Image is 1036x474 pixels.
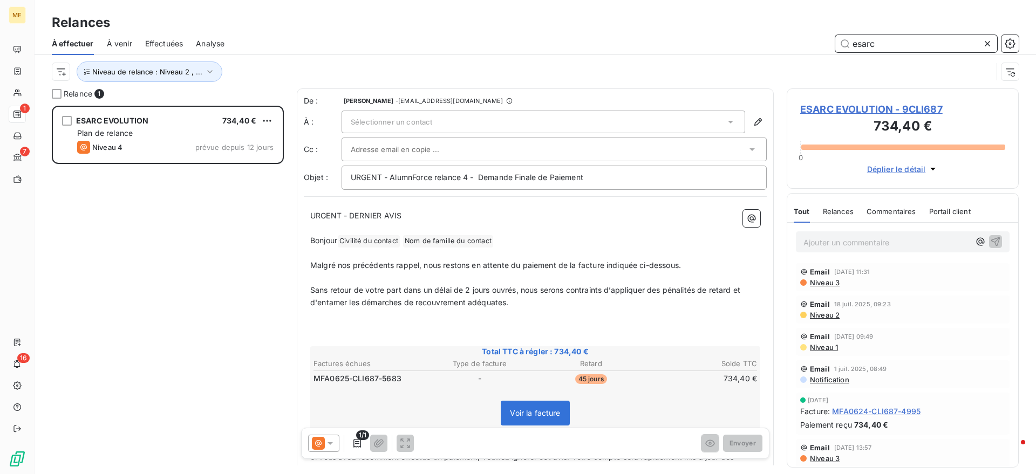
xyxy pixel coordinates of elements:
[356,430,369,440] span: 1/1
[92,67,202,76] span: Niveau de relance : Niveau 2 , ...
[800,419,852,430] span: Paiement reçu
[723,435,762,452] button: Envoyer
[304,144,342,155] label: Cc :
[77,61,222,82] button: Niveau de relance : Niveau 2 , ...
[809,278,840,287] span: Niveau 3
[834,444,872,451] span: [DATE] 13:57
[809,311,840,319] span: Niveau 2
[800,102,1005,116] span: ESARC EVOLUTION - 9CLI687
[575,374,607,384] span: 45 jours
[854,419,888,430] span: 734,40 €
[867,163,926,175] span: Déplier le détail
[834,301,891,307] span: 18 juil. 2025, 09:23
[351,173,583,182] span: URGENT - AlumnForce relance 4 - Demande Finale de Paiement
[94,89,104,99] span: 1
[344,98,393,104] span: [PERSON_NAME]
[403,235,493,248] span: Nom de famille du contact
[351,141,467,157] input: Adresse email en copie ...
[195,143,274,152] span: prévue depuis 12 jours
[835,35,997,52] input: Rechercher
[313,358,424,369] th: Factures échues
[222,116,256,125] span: 734,40 €
[810,443,830,452] span: Email
[425,358,535,369] th: Type de facture
[304,95,342,106] span: De :
[304,116,342,127] label: À :
[20,104,30,113] span: 1
[794,207,810,216] span: Tout
[9,149,25,166] a: 7
[351,118,432,126] span: Sélectionner un contact
[17,353,30,363] span: 16
[9,106,25,123] a: 1
[52,106,284,474] div: grid
[647,373,758,384] td: 734,40 €
[809,375,849,384] span: Notification
[834,366,887,372] span: 1 juil. 2025, 08:49
[107,38,132,49] span: À venir
[832,406,921,417] span: MFA0624-CLI687-4995
[799,153,803,162] span: 0
[304,173,328,182] span: Objet :
[9,6,26,24] div: ME
[864,163,942,175] button: Déplier le détail
[52,38,94,49] span: À effectuer
[809,343,838,352] span: Niveau 1
[834,333,874,340] span: [DATE] 09:49
[823,207,854,216] span: Relances
[810,365,830,373] span: Email
[647,358,758,369] th: Solde TTC
[536,358,646,369] th: Retard
[77,128,133,138] span: Plan de relance
[310,211,401,220] span: URGENT - DERNIER AVIS
[510,408,560,417] span: Voir la facture
[64,88,92,99] span: Relance
[338,235,400,248] span: Civilité du contact
[999,437,1025,463] iframe: Intercom live chat
[76,116,148,125] span: ESARC EVOLUTION
[310,260,681,270] span: Malgré nos précédents rappel, nous restons en attente du paiement de la facture indiquée ci-dessous.
[810,267,830,276] span: Email
[92,143,122,152] span: Niveau 4
[310,236,337,245] span: Bonjour
[196,38,224,49] span: Analyse
[145,38,183,49] span: Effectuées
[810,300,830,308] span: Email
[809,454,840,463] span: Niveau 3
[810,332,830,341] span: Email
[310,285,742,307] span: Sans retour de votre part dans un délai de 2 jours ouvrés, nous serons contraints d’appliquer des...
[834,269,870,275] span: [DATE] 11:31
[313,373,401,384] span: MFA0625-CLI687-5683
[312,346,759,357] span: Total TTC à régler : 734,40 €
[425,373,535,384] td: -
[800,406,830,417] span: Facture :
[867,207,916,216] span: Commentaires
[800,116,1005,138] h3: 734,40 €
[52,13,110,32] h3: Relances
[929,207,971,216] span: Portail client
[20,147,30,156] span: 7
[396,98,503,104] span: - [EMAIL_ADDRESS][DOMAIN_NAME]
[9,450,26,468] img: Logo LeanPay
[808,397,828,403] span: [DATE]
